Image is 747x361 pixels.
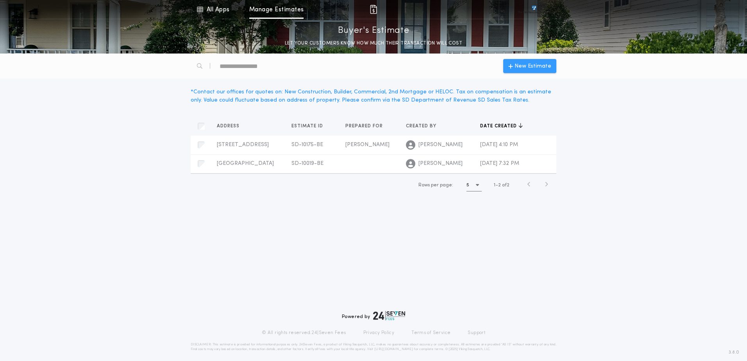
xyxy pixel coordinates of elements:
button: 5 [466,179,482,191]
span: 1 [494,183,495,188]
p: Buyer's Estimate [338,25,409,37]
p: DISCLAIMER: This estimate is provided for informational purposes only. 24|Seven Fees, a product o... [191,342,556,352]
span: [DATE] 7:32 PM [480,161,519,166]
a: Support [468,330,485,336]
p: LET YOUR CUSTOMERS KNOW HOW MUCH THEIR TRANSACTION WILL COST [277,39,470,47]
a: Privacy Policy [363,330,395,336]
span: Created by [406,123,438,129]
span: [PERSON_NAME] [418,160,463,168]
span: [STREET_ADDRESS] [217,142,269,148]
span: SD-10175-BE [291,142,323,148]
span: Prepared for [345,123,384,129]
span: New Estimate [515,62,551,70]
span: 3.8.0 [729,349,739,356]
span: [GEOGRAPHIC_DATA] [217,161,274,166]
span: [DATE] 4:10 PM [480,142,518,148]
button: Date created [480,122,523,130]
span: Rows per page: [418,183,453,188]
span: 2 [498,183,501,188]
button: Estimate ID [291,122,329,130]
span: [PERSON_NAME] [345,142,390,148]
span: Estimate ID [291,123,325,129]
button: Address [217,122,245,130]
div: Powered by [342,311,405,320]
img: vs-icon [518,5,550,13]
span: [PERSON_NAME] [418,141,463,149]
span: SD-10019-BE [291,161,323,166]
span: of 2 [502,182,509,189]
p: © All rights reserved. 24|Seven Fees [262,330,346,336]
button: Created by [406,122,442,130]
div: * Contact our offices for quotes on: New Construction, Builder, Commercial, 2nd Mortgage or HELOC... [191,88,556,104]
button: New Estimate [503,59,556,73]
img: logo [373,311,405,320]
img: img [369,5,378,14]
h1: 5 [466,181,469,189]
span: Date created [480,123,518,129]
span: Address [217,123,241,129]
a: [URL][DOMAIN_NAME] [374,348,413,351]
a: Terms of Service [411,330,450,336]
